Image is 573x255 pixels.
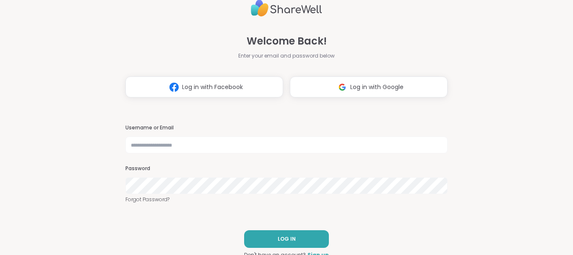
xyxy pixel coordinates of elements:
[290,76,448,97] button: Log in with Google
[238,52,335,60] span: Enter your email and password below
[125,196,448,203] a: Forgot Password?
[166,79,182,95] img: ShareWell Logomark
[125,165,448,172] h3: Password
[278,235,296,243] span: LOG IN
[350,83,404,92] span: Log in with Google
[244,230,329,248] button: LOG IN
[125,76,283,97] button: Log in with Facebook
[334,79,350,95] img: ShareWell Logomark
[247,34,327,49] span: Welcome Back!
[182,83,243,92] span: Log in with Facebook
[125,124,448,131] h3: Username or Email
